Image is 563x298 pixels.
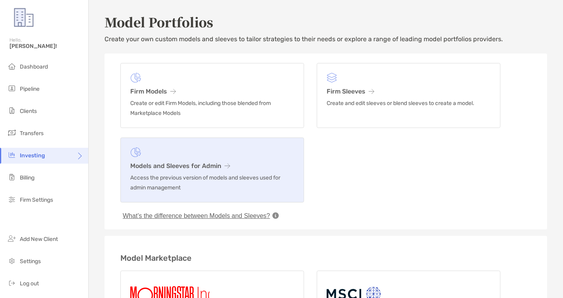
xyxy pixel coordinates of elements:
img: add_new_client icon [7,234,17,243]
img: logout icon [7,278,17,288]
span: Pipeline [20,86,40,92]
img: Zoe Logo [10,3,38,32]
span: Firm Settings [20,197,53,203]
span: Add New Client [20,236,58,243]
p: Create and edit sleeves or blend sleeves to create a model. [327,98,491,108]
img: dashboard icon [7,61,17,71]
span: Settings [20,258,41,265]
h3: Firm Sleeves [327,88,491,95]
img: firm-settings icon [7,195,17,204]
h3: Model Marketplace [120,253,531,263]
img: clients icon [7,106,17,115]
p: Create or edit Firm Models, including those blended from Marketplace Models [130,98,294,118]
a: Firm ModelsCreate or edit Firm Models, including those blended from Marketplace Models [120,63,304,128]
span: Billing [20,174,34,181]
span: Investing [20,152,45,159]
span: Log out [20,280,39,287]
a: Firm SleevesCreate and edit sleeves or blend sleeves to create a model. [317,63,500,128]
button: What’s the difference between Models and Sleeves? [120,212,272,220]
p: Create your own custom models and sleeves to tailor strategies to their needs or explore a range ... [105,34,547,44]
span: Dashboard [20,63,48,70]
span: Transfers [20,130,44,137]
h3: Firm Models [130,88,294,95]
h3: Models and Sleeves for Admin [130,162,294,170]
p: Access the previous version of models and sleeves used for admin management [130,173,294,193]
span: [PERSON_NAME]! [10,43,84,50]
img: settings icon [7,256,17,266]
img: transfers icon [7,128,17,138]
span: Clients [20,108,37,115]
a: Models and Sleeves for AdminAccess the previous version of models and sleeves used for admin mana... [120,138,304,202]
img: billing icon [7,172,17,182]
img: investing icon [7,150,17,160]
img: pipeline icon [7,84,17,93]
h2: Model Portfolios [105,13,547,31]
